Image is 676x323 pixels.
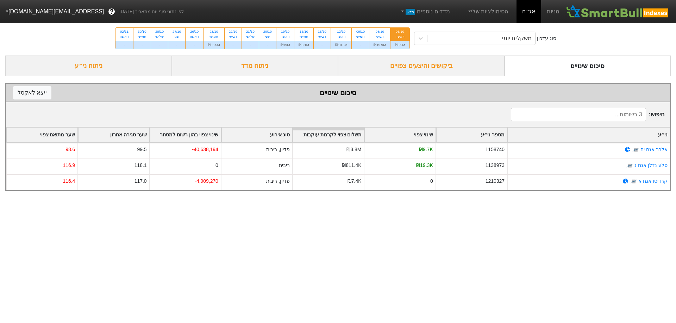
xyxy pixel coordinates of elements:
div: ₪3.8M [346,146,361,153]
div: שני [263,34,272,39]
div: 28/10 [155,29,164,34]
div: 23/10 [208,29,220,34]
div: 1158740 [486,146,505,153]
div: 22/10 [229,29,237,34]
div: - [133,41,151,49]
div: ₪8.9M [390,41,409,49]
div: פדיון, ריבית [266,146,290,153]
div: ₪10.5M [331,41,352,49]
div: - [115,41,133,49]
div: ₪811.4K [342,162,361,169]
div: ראשון [190,34,199,39]
div: - [352,41,369,49]
a: מדדים נוספיםחדש [397,5,453,19]
div: Toggle SortBy [364,128,435,142]
div: רביעי [374,34,386,39]
div: חמישי [356,34,365,39]
div: ניתוח ני״ע [5,56,172,76]
span: לפי נתוני סוף יום מתאריך [DATE] [119,8,184,15]
div: 08/10 [374,29,386,34]
a: סלע נדלן אגח ג [634,162,668,168]
button: ייצא לאקסל [13,86,51,99]
div: 0 [215,162,218,169]
div: 116.4 [63,177,75,185]
div: רביעי [229,34,237,39]
div: Toggle SortBy [221,128,292,142]
div: 15/10 [318,29,326,34]
div: 0 [430,177,433,185]
img: tase link [632,146,639,153]
div: 1138973 [486,162,505,169]
div: ראשון [281,34,290,39]
div: חמישי [299,34,309,39]
div: ₪9.7K [419,146,433,153]
div: 117.0 [134,177,147,185]
div: סיכום שינויים [505,56,671,76]
div: Toggle SortBy [436,128,507,142]
div: 19/10 [281,29,290,34]
img: SmartBull [565,5,670,19]
div: ₪19.3K [416,162,433,169]
div: 26/10 [190,29,199,34]
div: ביקושים והיצעים צפויים [338,56,505,76]
div: ₪65.5M [204,41,224,49]
div: Toggle SortBy [7,128,77,142]
div: סוג עדכון [537,35,556,42]
div: ניתוח מדד [172,56,338,76]
div: 99.5 [137,146,146,153]
div: 30/10 [138,29,146,34]
a: הסימולציות שלי [464,5,511,19]
div: שלישי [155,34,164,39]
div: 05/10 [395,29,405,34]
div: Toggle SortBy [293,128,364,142]
div: ₪19.9M [369,41,390,49]
div: 20/10 [263,29,272,34]
div: סיכום שינויים [13,88,663,98]
div: 118.1 [134,162,147,169]
div: חמישי [138,34,146,39]
div: ראשון [120,34,129,39]
div: 98.6 [65,146,75,153]
div: ₪7.4K [348,177,362,185]
div: 02/11 [120,29,129,34]
img: tase link [626,162,633,169]
div: -4,909,270 [195,177,218,185]
div: ראשון [335,34,348,39]
div: ראשון [395,34,405,39]
div: 16/10 [299,29,309,34]
div: 21/10 [246,29,255,34]
div: חמישי [208,34,220,39]
div: שלישי [246,34,255,39]
div: 1210327 [486,177,505,185]
div: - [314,41,331,49]
div: שני [173,34,181,39]
div: - [168,41,185,49]
div: ₪19M [276,41,294,49]
span: ? [110,7,114,17]
div: פדיון, ריבית [266,177,290,185]
div: Toggle SortBy [508,128,670,142]
img: tase link [630,178,637,185]
div: 116.9 [63,162,75,169]
div: Toggle SortBy [150,128,221,142]
div: רביעי [318,34,326,39]
div: 27/10 [173,29,181,34]
span: חיפוש : [511,108,664,121]
div: 12/10 [335,29,348,34]
div: - [225,41,242,49]
div: משקלים יומי [502,34,532,43]
input: 3 רשומות... [511,108,646,121]
div: - [259,41,276,49]
div: - [186,41,203,49]
div: Toggle SortBy [78,128,149,142]
div: - [151,41,168,49]
div: ₪8.1M [294,41,313,49]
div: ריבית [279,162,290,169]
div: - [242,41,259,49]
div: -40,638,194 [192,146,218,153]
div: 09/10 [356,29,365,34]
a: אלבר אגח יח [640,147,668,152]
span: חדש [406,9,415,15]
a: קרדיטו אגח א [638,178,668,184]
